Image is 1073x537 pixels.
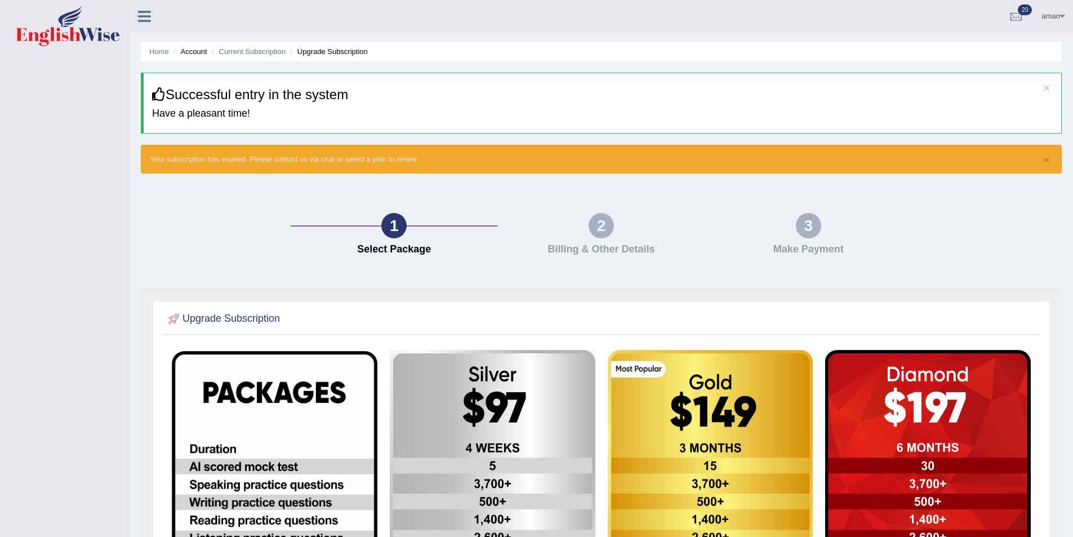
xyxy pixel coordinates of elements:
a: Current Subscription [219,47,286,56]
span: 20 [1018,5,1032,15]
h2: Upgrade Subscription [166,310,280,327]
div: 2 [589,213,614,238]
div: 3 [796,213,821,238]
h4: Select Package [296,244,492,255]
h4: Billing & Other Details [504,244,700,255]
h3: Successful entry in the system [152,87,1053,102]
a: Home [149,47,169,56]
button: × [1043,154,1050,166]
h4: Make Payment [710,244,906,255]
li: Upgrade Subscription [288,46,368,57]
div: 1 [381,213,407,238]
button: × [1043,82,1050,94]
h4: Have a pleasant time! [152,108,1053,119]
li: Account [171,46,207,57]
div: Your subscription has expired. Please contact us via chat or select a plan to renew [141,145,1062,174]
